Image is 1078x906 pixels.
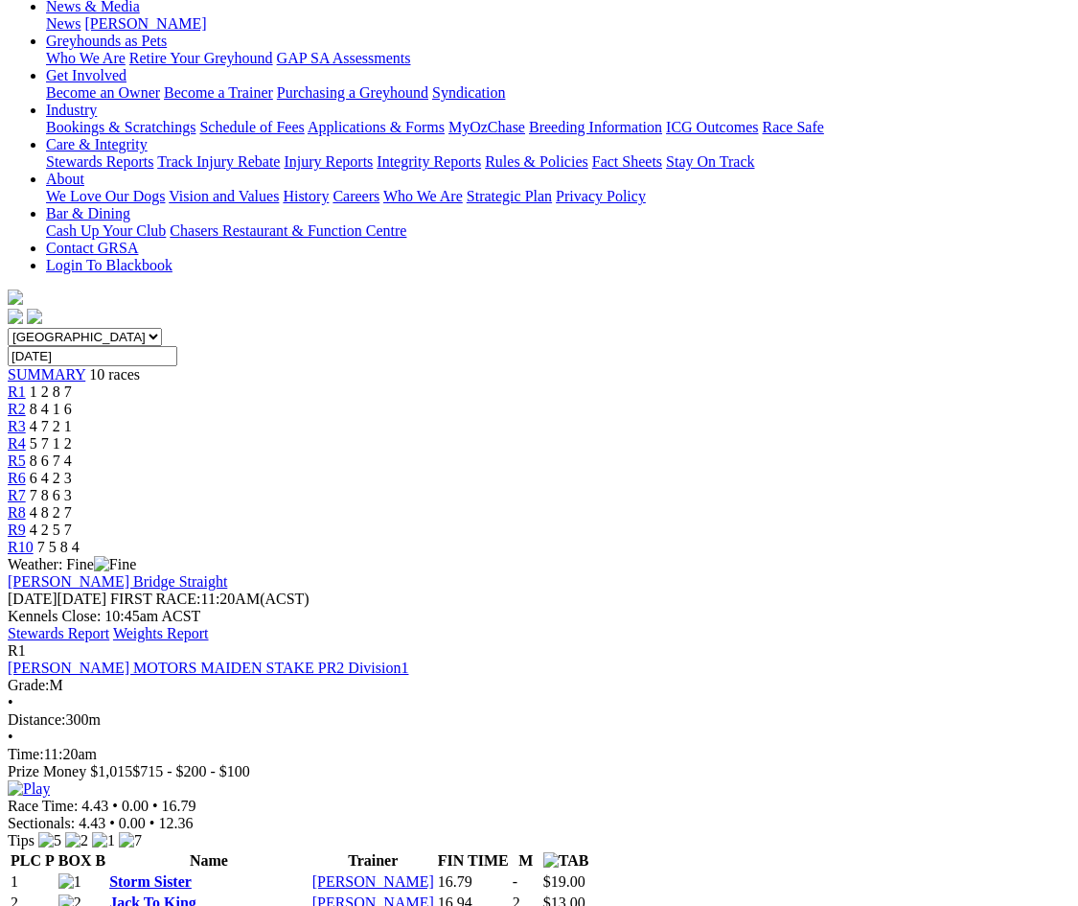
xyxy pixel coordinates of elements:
[666,153,754,170] a: Stay On Track
[46,119,1056,136] div: Industry
[8,487,26,503] a: R7
[8,504,26,521] a: R8
[27,309,42,324] img: twitter.svg
[277,84,428,101] a: Purchasing a Greyhound
[432,84,505,101] a: Syndication
[512,851,540,871] th: M
[46,188,1056,205] div: About
[46,50,1056,67] div: Greyhounds as Pets
[377,153,481,170] a: Integrity Reports
[30,487,72,503] span: 7 8 6 3
[8,711,65,728] span: Distance:
[81,798,108,814] span: 4.43
[110,591,200,607] span: FIRST RACE:
[592,153,662,170] a: Fact Sheets
[8,591,57,607] span: [DATE]
[164,84,273,101] a: Become a Trainer
[8,798,78,814] span: Race Time:
[95,852,105,869] span: B
[8,642,26,659] span: R1
[485,153,588,170] a: Rules & Policies
[8,677,50,693] span: Grade:
[8,290,23,305] img: logo-grsa-white.png
[8,470,26,486] span: R6
[10,872,56,892] td: 1
[437,872,510,892] td: 16.79
[11,852,41,869] span: PLC
[8,453,26,469] span: R5
[157,153,280,170] a: Track Injury Rebate
[46,84,1056,102] div: Get Involved
[30,401,72,417] span: 8 4 1 6
[543,873,585,890] span: $19.00
[8,780,50,798] img: Play
[8,522,26,538] a: R9
[8,366,85,383] a: SUMMARY
[46,67,126,83] a: Get Involved
[8,556,136,572] span: Weather: Fine
[8,435,26,452] span: R4
[119,832,142,849] img: 7
[30,522,72,538] span: 4 2 5 7
[79,815,105,831] span: 4.43
[8,383,26,400] a: R1
[84,15,206,32] a: [PERSON_NAME]
[46,15,80,32] a: News
[65,832,88,849] img: 2
[8,677,1056,694] div: M
[30,470,72,486] span: 6 4 2 3
[46,205,130,221] a: Bar & Dining
[37,539,80,555] span: 7 5 8 4
[8,746,44,762] span: Time:
[30,418,72,434] span: 4 7 2 1
[8,763,1056,780] div: Prize Money $1,015
[38,832,61,849] img: 5
[162,798,196,814] span: 16.79
[312,873,434,890] a: [PERSON_NAME]
[437,851,510,871] th: FIN TIME
[46,33,167,49] a: Greyhounds as Pets
[283,188,329,204] a: History
[46,240,138,256] a: Contact GRSA
[333,188,379,204] a: Careers
[8,401,26,417] a: R2
[513,873,517,890] text: -
[94,556,136,573] img: Fine
[119,815,146,831] span: 0.00
[8,694,13,710] span: •
[30,383,72,400] span: 1 2 8 7
[113,625,209,641] a: Weights Report
[448,119,525,135] a: MyOzChase
[277,50,411,66] a: GAP SA Assessments
[46,257,172,273] a: Login To Blackbook
[108,851,310,871] th: Name
[284,153,373,170] a: Injury Reports
[46,153,1056,171] div: Care & Integrity
[308,119,445,135] a: Applications & Forms
[467,188,552,204] a: Strategic Plan
[46,102,97,118] a: Industry
[8,832,34,848] span: Tips
[8,746,1056,763] div: 11:20am
[89,366,140,383] span: 10 races
[109,873,192,890] a: Storm Sister
[30,435,72,452] span: 5 7 1 2
[8,815,75,831] span: Sectionals:
[158,815,193,831] span: 12.36
[8,608,1056,625] div: Kennels Close: 10:45am ACST
[30,453,72,469] span: 8 6 7 4
[46,171,84,187] a: About
[311,851,435,871] th: Trainer
[170,222,406,239] a: Chasers Restaurant & Function Centre
[92,832,115,849] img: 1
[46,222,1056,240] div: Bar & Dining
[8,539,34,555] a: R10
[110,591,310,607] span: 11:20AM(ACST)
[169,188,279,204] a: Vision and Values
[383,188,463,204] a: Who We Are
[152,798,158,814] span: •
